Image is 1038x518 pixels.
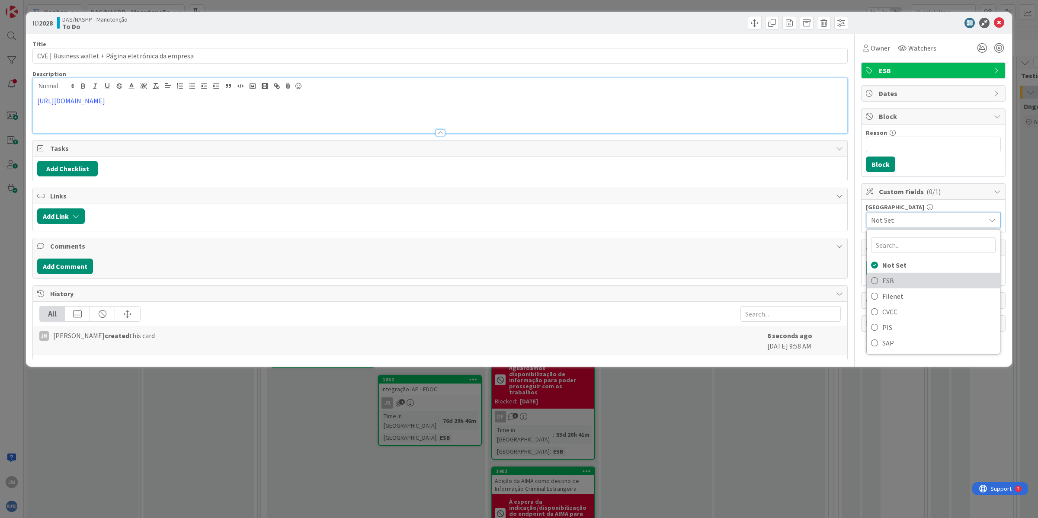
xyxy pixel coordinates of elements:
[866,204,1001,210] div: [GEOGRAPHIC_DATA]
[50,241,832,251] span: Comments
[32,40,46,48] label: Title
[882,290,996,303] span: Filenet
[767,331,812,340] b: 6 seconds ago
[879,65,990,76] span: ESB
[37,96,105,105] a: [URL][DOMAIN_NAME]
[926,187,941,196] span: ( 0/1 )
[871,43,890,53] span: Owner
[50,191,832,201] span: Links
[37,208,85,224] button: Add Link
[39,331,49,341] div: JM
[50,143,832,153] span: Tasks
[871,237,996,253] input: Search...
[37,259,93,274] button: Add Comment
[867,320,1000,335] a: PIS
[45,3,47,10] div: 2
[32,70,66,78] span: Description
[866,129,887,137] label: Reason
[882,321,996,334] span: PIS
[867,335,1000,351] a: SAP
[62,16,128,23] span: DAS/NASPP - Manutenção
[37,161,98,176] button: Add Checklist
[32,18,53,28] span: ID
[767,330,841,351] div: [DATE] 9:58 AM
[882,259,996,272] span: Not Set
[39,19,53,27] b: 2028
[40,307,65,321] div: All
[867,288,1000,304] a: Filenet
[871,214,981,226] span: Not Set
[908,43,936,53] span: Watchers
[53,330,155,341] span: [PERSON_NAME] this card
[882,336,996,349] span: SAP
[879,186,990,197] span: Custom Fields
[18,1,39,12] span: Support
[867,273,1000,288] a: ESB
[32,48,848,64] input: type card name here...
[879,88,990,99] span: Dates
[740,306,841,322] input: Search...
[105,331,129,340] b: created
[879,111,990,122] span: Block
[882,274,996,287] span: ESB
[867,257,1000,273] a: Not Set
[882,305,996,318] span: CVCC
[62,23,128,30] b: To Do
[866,157,895,172] button: Block
[867,304,1000,320] a: CVCC
[50,288,832,299] span: History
